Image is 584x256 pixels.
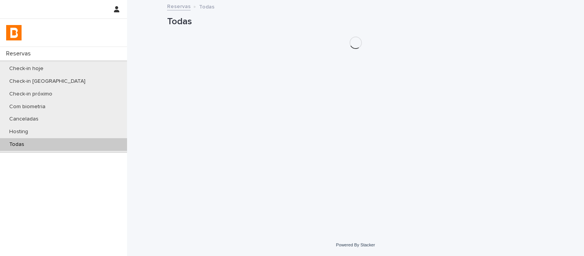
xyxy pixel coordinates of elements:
[6,25,22,40] img: zVaNuJHRTjyIjT5M9Xd5
[336,243,375,247] a: Powered By Stacker
[3,104,52,110] p: Com biometria
[167,2,191,10] a: Reservas
[167,16,544,27] h1: Todas
[3,65,50,72] p: Check-in hoje
[3,129,34,135] p: Hosting
[3,91,59,97] p: Check-in próximo
[3,50,37,57] p: Reservas
[199,2,214,10] p: Todas
[3,141,30,148] p: Todas
[3,116,45,122] p: Canceladas
[3,78,92,85] p: Check-in [GEOGRAPHIC_DATA]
